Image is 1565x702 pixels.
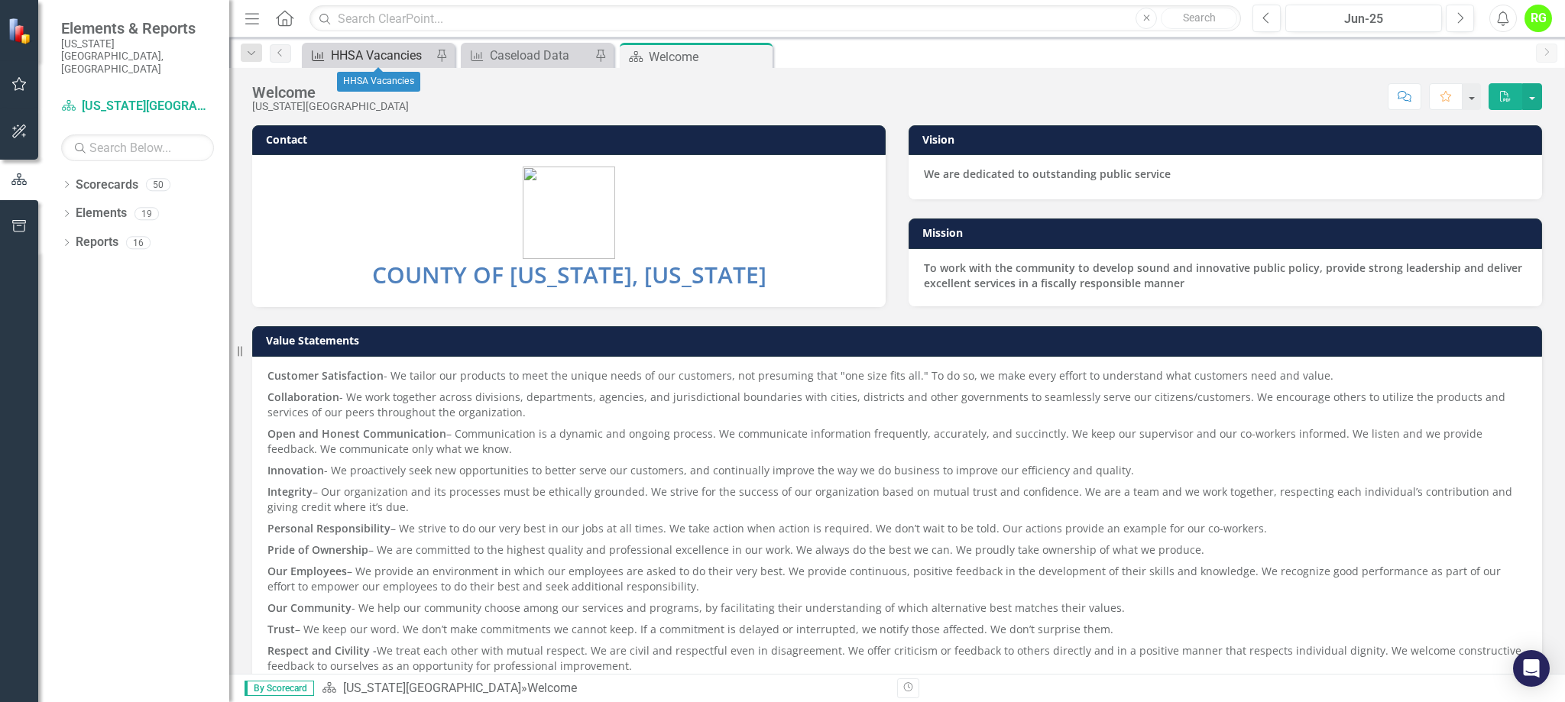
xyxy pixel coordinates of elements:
a: [US_STATE][GEOGRAPHIC_DATA] [343,681,521,695]
small: [US_STATE][GEOGRAPHIC_DATA], [GEOGRAPHIC_DATA] [61,37,214,75]
strong: Collaboration [267,390,339,404]
input: Search ClearPoint... [309,5,1241,32]
div: HHSA Vacancies [337,72,420,92]
span: By Scorecard [245,681,314,696]
button: Jun-25 [1285,5,1442,32]
div: Welcome [252,84,409,101]
h3: Vision [922,134,1534,145]
a: Caseload Data [465,46,591,65]
div: 19 [134,207,159,220]
div: 50 [146,178,170,191]
div: Welcome [649,47,769,66]
a: Elements [76,205,127,222]
p: – We keep our word. We don’t make commitments we cannot keep. If a commitment is delayed or inter... [267,619,1527,640]
strong: Pride of Ownership [267,542,368,557]
div: 16 [126,236,151,249]
p: - We proactively seek new opportunities to better serve our customers, and continually improve th... [267,460,1527,481]
img: ClearPoint Strategy [8,17,34,44]
a: Reports [76,234,118,251]
span: Elements & Reports [61,19,214,37]
div: Caseload Data [490,46,591,65]
strong: Our Community [267,600,352,615]
strong: To work with the community to develop sound and innovative public policy, provide strong leadersh... [924,260,1522,290]
strong: Open and Honest Communication [267,426,446,441]
button: Search [1161,8,1237,29]
div: HHSA Vacancies [331,46,432,65]
strong: We are dedicated to outstanding public service [924,167,1171,181]
p: - We work together across divisions, departments, agencies, and jurisdictional boundaries with ci... [267,387,1527,423]
p: We treat each other with mutual respect. We are civil and respectful even in disagreement. We off... [267,640,1527,674]
div: Welcome [527,681,577,695]
h3: Mission [922,227,1534,238]
strong: Trust [267,622,295,636]
h3: Contact [266,134,877,145]
strong: Respect and Civility - [267,643,377,658]
p: – We strive to do our very best in our jobs at all times. We take action when action is required.... [267,518,1527,539]
a: [US_STATE][GEOGRAPHIC_DATA] [61,98,214,115]
button: RG [1524,5,1552,32]
a: Scorecards [76,176,138,194]
strong: Customer Satisfaction [267,368,384,383]
a: HHSA Vacancies [306,46,432,65]
p: – Communication is a dynamic and ongoing process. We communicate information frequently, accurate... [267,423,1527,460]
h3: Value Statements [266,335,1534,346]
p: - We tailor our products to meet the unique needs of our customers, not presuming that "one size ... [267,368,1527,387]
p: – Our organization and its processes must be ethically grounded. We strive for the success of our... [267,481,1527,518]
input: Search Below... [61,134,214,161]
span: COUNTY OF [US_STATE], [US_STATE] [372,259,766,290]
p: – We are committed to the highest quality and professional excellence in our work. We always do t... [267,539,1527,561]
div: Open Intercom Messenger [1513,650,1550,687]
p: - We help our community choose among our services and programs, by facilitating their understandi... [267,597,1527,619]
span: Search [1183,11,1216,24]
div: [US_STATE][GEOGRAPHIC_DATA] [252,101,409,112]
p: – We provide an environment in which our employees are asked to do their very best. We provide co... [267,561,1527,597]
strong: Personal Responsibility [267,521,390,535]
strong: Integrity [267,484,313,499]
strong: Innovation [267,463,324,477]
div: » [322,680,886,697]
div: Jun-25 [1291,10,1437,28]
strong: Our Employees [267,564,347,578]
